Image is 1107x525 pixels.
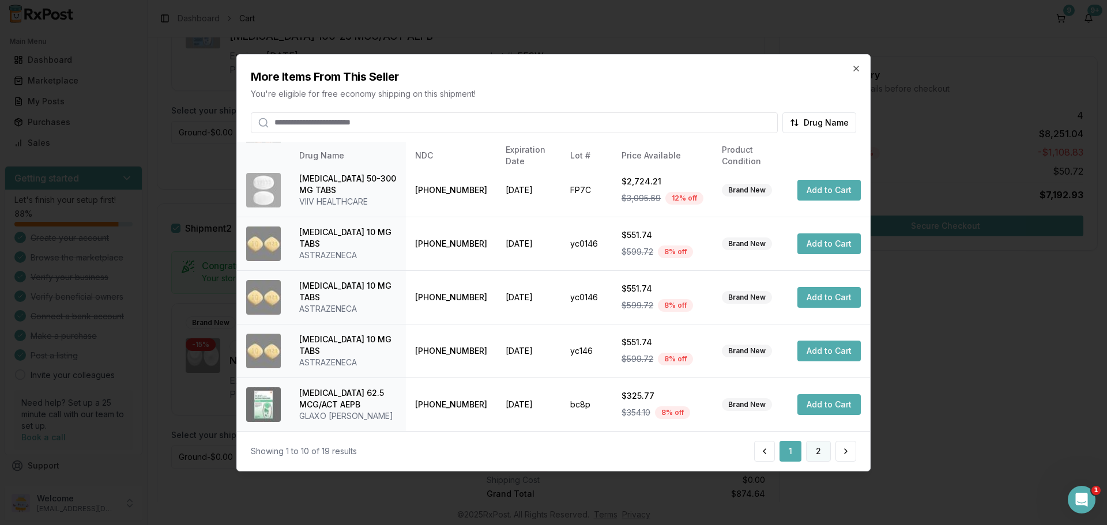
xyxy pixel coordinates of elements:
th: Expiration Date [496,142,561,169]
p: You're eligible for free economy shipping on this shipment! [251,88,856,99]
button: Drug Name [782,112,856,133]
div: [MEDICAL_DATA] 50-300 MG TABS [299,173,397,196]
th: Product Condition [713,142,788,169]
span: $599.72 [622,300,653,311]
img: Farxiga 10 MG TABS [246,280,281,315]
th: Lot # [561,142,612,169]
div: 8 % off [658,353,693,365]
div: 8 % off [658,245,693,258]
td: [DATE] [496,324,561,377]
th: Drug Name [290,142,406,169]
div: [MEDICAL_DATA] 10 MG TABS [299,334,397,357]
td: [PHONE_NUMBER] [406,377,496,431]
td: [PHONE_NUMBER] [406,217,496,270]
div: 12 % off [665,192,703,205]
span: $3,095.69 [622,192,661,204]
div: $551.74 [622,283,703,294]
button: Add to Cart [797,341,861,361]
div: $551.74 [622,229,703,241]
div: VIIV HEALTHCARE [299,196,397,207]
td: bc8p [561,377,612,431]
td: [DATE] [496,163,561,217]
div: Brand New [722,237,772,250]
td: [PHONE_NUMBER] [406,270,496,324]
th: Price Available [612,142,713,169]
div: Brand New [722,345,772,357]
iframe: Intercom live chat [1068,486,1095,513]
td: [PHONE_NUMBER] [406,324,496,377]
div: $325.77 [622,390,703,402]
span: $599.72 [622,353,653,365]
span: 1 [1091,486,1101,495]
img: Farxiga 10 MG TABS [246,226,281,261]
img: Incruse Ellipta 62.5 MCG/ACT AEPB [246,387,281,422]
button: Add to Cart [797,180,861,201]
div: ASTRAZENECA [299,357,397,368]
h2: More Items From This Seller [251,68,856,84]
button: Add to Cart [797,233,861,254]
td: yc146 [561,324,612,377]
div: [MEDICAL_DATA] 62.5 MCG/ACT AEPB [299,387,397,410]
td: FP7C [561,163,612,217]
button: Add to Cart [797,287,861,308]
div: [MEDICAL_DATA] 10 MG TABS [299,280,397,303]
td: [DATE] [496,377,561,431]
div: Showing 1 to 10 of 19 results [251,445,357,457]
div: ASTRAZENECA [299,303,397,315]
div: $2,724.21 [622,176,703,187]
td: [PHONE_NUMBER] [406,163,496,217]
img: Farxiga 10 MG TABS [246,334,281,368]
button: 1 [780,441,801,462]
div: 8 % off [655,406,690,419]
td: [DATE] [496,270,561,324]
td: yc0146 [561,217,612,270]
img: Dovato 50-300 MG TABS [246,173,281,207]
div: Brand New [722,184,772,197]
div: ASTRAZENECA [299,250,397,261]
div: [MEDICAL_DATA] 10 MG TABS [299,226,397,250]
th: NDC [406,142,496,169]
button: 2 [806,441,831,462]
div: $551.74 [622,337,703,348]
div: Brand New [722,291,772,304]
td: yc0146 [561,270,612,324]
span: Drug Name [804,116,849,128]
span: $354.10 [622,407,650,418]
span: $599.72 [622,246,653,258]
div: GLAXO [PERSON_NAME] [299,410,397,422]
div: Brand New [722,398,772,411]
button: Add to Cart [797,394,861,415]
td: [DATE] [496,217,561,270]
div: 8 % off [658,299,693,312]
